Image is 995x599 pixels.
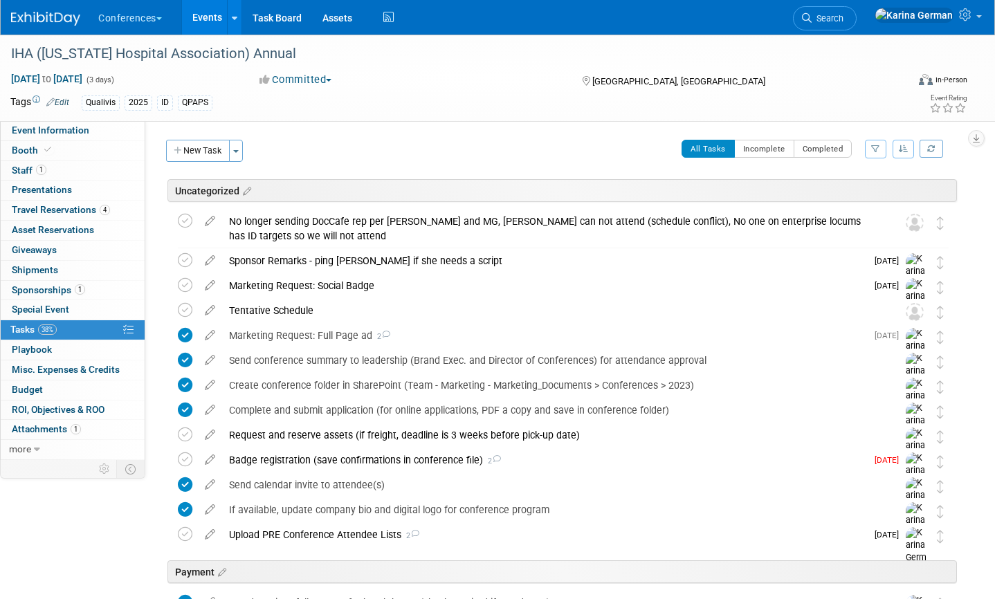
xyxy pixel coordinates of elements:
[222,448,866,472] div: Badge registration (save confirmations in conference file)
[167,179,957,202] div: Uncategorized
[93,460,117,478] td: Personalize Event Tab Strip
[166,140,230,162] button: New Task
[906,403,926,452] img: Karina German
[239,183,251,197] a: Edit sections
[592,76,765,86] span: [GEOGRAPHIC_DATA], [GEOGRAPHIC_DATA]
[682,140,735,158] button: All Tasks
[198,454,222,466] a: edit
[1,300,145,320] a: Special Event
[222,423,878,447] div: Request and reserve assets (if freight, deadline is 3 weeks before pick-up date)
[40,73,53,84] span: to
[937,331,944,344] i: Move task
[12,184,72,195] span: Presentations
[906,378,926,427] img: Karina German
[1,440,145,459] a: more
[937,505,944,518] i: Move task
[12,165,46,176] span: Staff
[222,299,878,322] div: Tentative Schedule
[12,384,43,395] span: Budget
[125,95,152,110] div: 2025
[875,455,906,465] span: [DATE]
[1,261,145,280] a: Shipments
[906,278,926,327] img: Karina German
[10,324,57,335] span: Tasks
[222,398,878,422] div: Complete and submit application (for online applications, PDF a copy and save in conference folder)
[1,380,145,400] a: Budget
[1,141,145,160] a: Booth
[198,379,222,391] a: edit
[12,244,57,255] span: Giveaways
[906,477,926,526] img: Karina German
[36,165,46,175] span: 1
[906,353,926,402] img: Karina German
[483,457,501,466] span: 2
[12,125,89,136] span: Event Information
[198,255,222,267] a: edit
[12,224,94,235] span: Asset Reservations
[222,498,878,522] div: If available, update company bio and digital logo for conference program
[1,420,145,439] a: Attachments1
[222,473,878,497] div: Send calendar invite to attendee(s)
[117,460,145,478] td: Toggle Event Tabs
[198,304,222,317] a: edit
[198,429,222,441] a: edit
[12,423,81,434] span: Attachments
[12,264,58,275] span: Shipments
[82,95,120,110] div: Qualivis
[937,306,944,319] i: Move task
[794,140,852,158] button: Completed
[1,281,145,300] a: Sponsorships1
[1,400,145,420] a: ROI, Objectives & ROO
[906,214,924,232] img: Unassigned
[46,98,69,107] a: Edit
[38,324,57,335] span: 38%
[44,146,51,154] i: Booth reservation complete
[937,480,944,493] i: Move task
[906,303,924,321] img: Unassigned
[12,284,85,295] span: Sponsorships
[11,12,80,26] img: ExhibitDay
[255,73,337,87] button: Committed
[85,75,114,84] span: (3 days)
[167,560,957,583] div: Payment
[222,210,878,248] div: No longer sending DocCafe rep per [PERSON_NAME] and MG, [PERSON_NAME] can not attend (schedule co...
[937,455,944,468] i: Move task
[71,424,81,434] span: 1
[12,304,69,315] span: Special Event
[937,405,944,418] i: Move task
[937,380,944,394] i: Move task
[906,427,926,477] img: Karina German
[1,320,145,340] a: Tasks38%
[222,274,866,297] div: Marketing Request: Social Badge
[6,42,886,66] div: IHA ([US_STATE] Hospital Association) Annual
[920,140,943,158] a: Refresh
[214,564,226,578] a: Edit sections
[1,340,145,360] a: Playbook
[157,95,173,110] div: ID
[919,74,933,85] img: Format-Inperson.png
[906,253,926,302] img: Karina German
[198,504,222,516] a: edit
[937,530,944,543] i: Move task
[1,241,145,260] a: Giveaways
[937,430,944,443] i: Move task
[198,215,222,228] a: edit
[372,332,390,341] span: 2
[178,95,212,110] div: QPAPS
[198,329,222,342] a: edit
[1,181,145,200] a: Presentations
[929,95,967,102] div: Event Rating
[10,95,69,111] td: Tags
[935,75,967,85] div: In-Person
[875,530,906,540] span: [DATE]
[875,256,906,266] span: [DATE]
[198,354,222,367] a: edit
[12,344,52,355] span: Playbook
[198,528,222,541] a: edit
[812,13,843,24] span: Search
[1,121,145,140] a: Event Information
[9,443,31,454] span: more
[12,404,104,415] span: ROI, Objectives & ROO
[906,502,926,551] img: Karina German
[937,281,944,294] i: Move task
